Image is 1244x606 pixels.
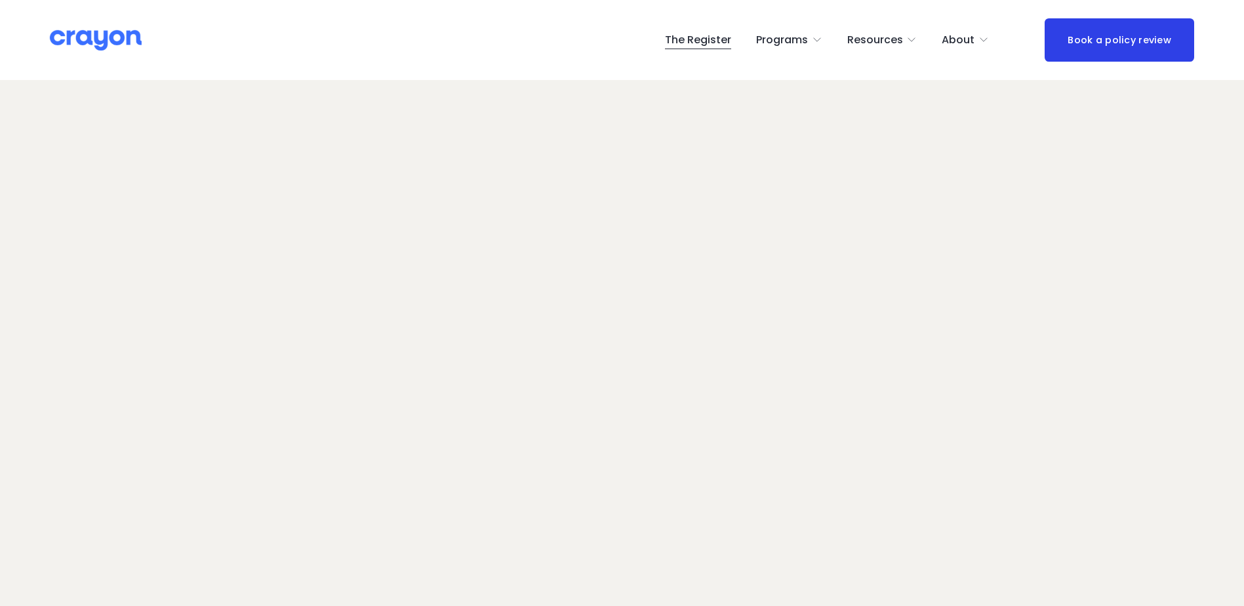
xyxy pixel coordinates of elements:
span: Programs [756,31,808,50]
a: folder dropdown [756,30,822,51]
a: folder dropdown [942,30,989,51]
a: The Register [665,30,731,51]
img: Crayon [50,29,142,52]
a: folder dropdown [847,30,917,51]
a: Book a policy review [1045,18,1194,61]
span: Resources [847,31,903,50]
span: About [942,31,974,50]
